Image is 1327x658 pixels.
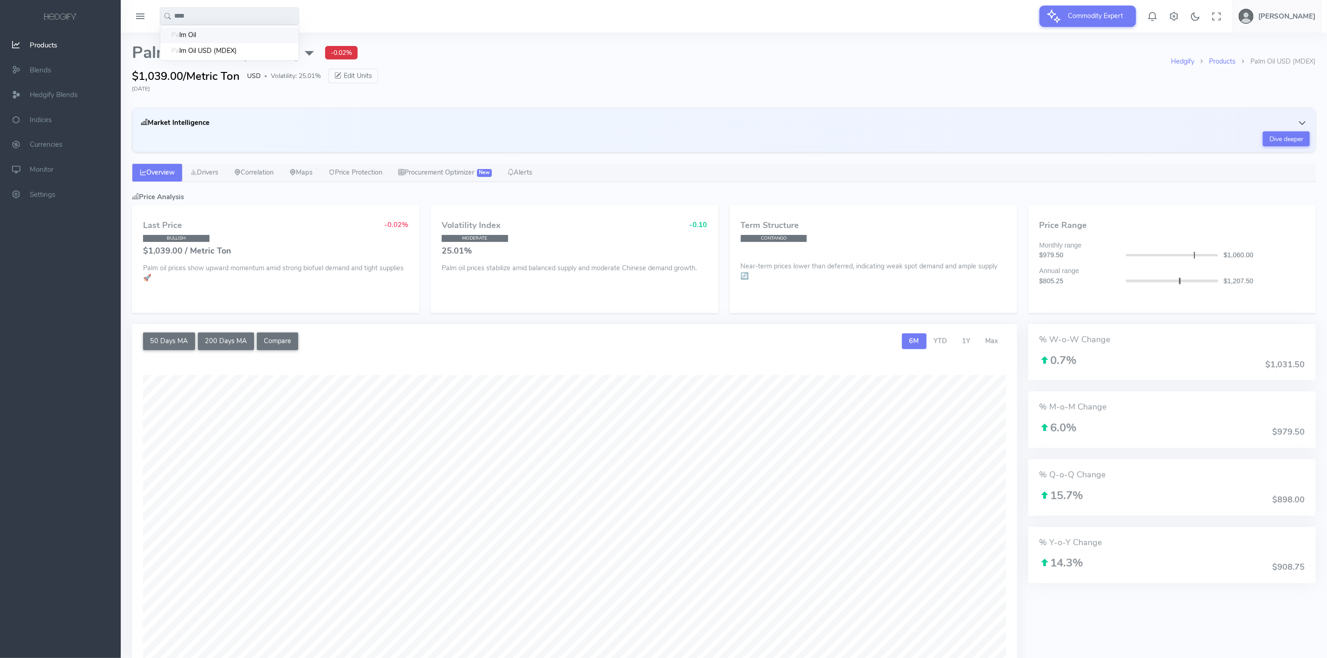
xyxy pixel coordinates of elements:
button: 50 Days MA [143,332,195,350]
span: -0.02% [325,46,358,59]
a: Procurement Optimizer [390,163,500,182]
span: YTD [934,336,948,345]
span: ● [264,74,267,78]
h4: Volatility Index [442,221,501,230]
h4: $908.75 [1272,563,1305,572]
a: Dive deeper [1263,131,1310,146]
a: Maps [281,163,320,182]
p: Palm oil prices show upward momentum amid strong biofuel demand and tight supplies 🚀 [143,263,408,283]
a: Price Protection [320,163,390,182]
h4: Last Price [143,221,182,230]
h4: $979.50 [1272,428,1305,437]
h4: % W-o-W Change [1039,335,1305,345]
span: Settings [30,190,55,199]
span: 1Y [962,336,971,345]
a: Pa lm Oil USD (MDEX) [171,46,288,56]
span: 0.7% [1039,353,1077,368]
button: Compare [257,332,299,350]
h4: 25.01% [442,247,707,256]
h4: $898.00 [1272,495,1305,505]
span: Indices [30,115,52,124]
span: Blends [30,65,51,75]
a: Hedgify [1171,57,1194,66]
img: logo [42,12,78,22]
p: Palm oil prices stabilize amid balanced supply and moderate Chinese demand growth. [442,263,707,274]
a: Overview [132,163,183,182]
span: lm Oil [179,30,196,40]
button: 200 Days MA [198,332,254,350]
h4: % M-o-M Change [1039,403,1305,412]
span: USD [247,71,261,81]
h5: [PERSON_NAME] [1258,13,1315,20]
h5: Market Intelligence [141,119,209,126]
div: Annual range [1034,266,1310,276]
span: lm Oil USD (MDEX) [179,46,237,56]
span: -0.10 [690,220,707,229]
a: Correlation [226,163,281,182]
h4: % Q-o-Q Change [1039,470,1305,480]
div: $1,060.00 [1218,250,1310,261]
span: 15.7% [1039,488,1084,503]
span: -0.02% [384,220,408,229]
span: BULLISH [143,235,209,242]
a: Alerts [500,163,541,182]
a: Pa lm Oil [171,30,288,40]
span: 14.3% [1039,555,1084,570]
div: $805.25 [1034,276,1126,287]
span: $1,039.00/Metric Ton [132,68,240,85]
div: $1,207.50 [1218,276,1310,287]
span: Volatility: 25.01% [271,71,321,81]
li: Palm Oil USD (MDEX) [1235,57,1316,67]
span: Commodity Expert [1063,6,1129,26]
span: Products [30,40,57,50]
button: <br>Market Insights created at:<br> 2025-09-12 04:58:46<br>Drivers created at:<br> 2025-09-12 04:... [138,114,1310,131]
button: Commodity Expert [1039,6,1136,27]
p: Near-term prices lower than deferred, indicating weak spot demand and ample supply 🔄 [741,259,1006,281]
h4: Term Structure [741,221,1006,230]
a: Products [1209,57,1235,66]
span: Pa [171,30,179,40]
span: Palm Oil USD (MDEX) [132,44,314,62]
span: Max [986,336,999,345]
h4: Price Range [1039,221,1305,230]
span: 6.0% [1039,420,1077,435]
span: MODERATE [442,235,508,242]
i: <br>Market Insights created at:<br> 2025-09-12 04:58:46<br>Drivers created at:<br> 2025-09-12 04:... [141,118,148,127]
div: Monthly range [1034,241,1310,251]
a: Commodity Expert [1039,11,1136,20]
h4: $1,039.00 / Metric Ton [143,247,408,256]
h4: % Y-o-Y Change [1039,538,1305,547]
span: New [477,169,492,176]
span: Pa [171,46,179,56]
div: [DATE] [132,85,1316,93]
span: Currencies [30,140,62,150]
a: Drivers [183,163,226,182]
h4: $1,031.50 [1265,360,1305,370]
h5: Price Analysis [132,193,1316,201]
div: $979.50 [1034,250,1126,261]
img: user-image [1239,9,1254,24]
button: Edit Units [328,69,378,84]
span: Monitor [30,165,53,174]
span: Hedgify Blends [30,90,78,99]
span: 6M [909,336,919,345]
span: CONTANGO [741,235,807,242]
